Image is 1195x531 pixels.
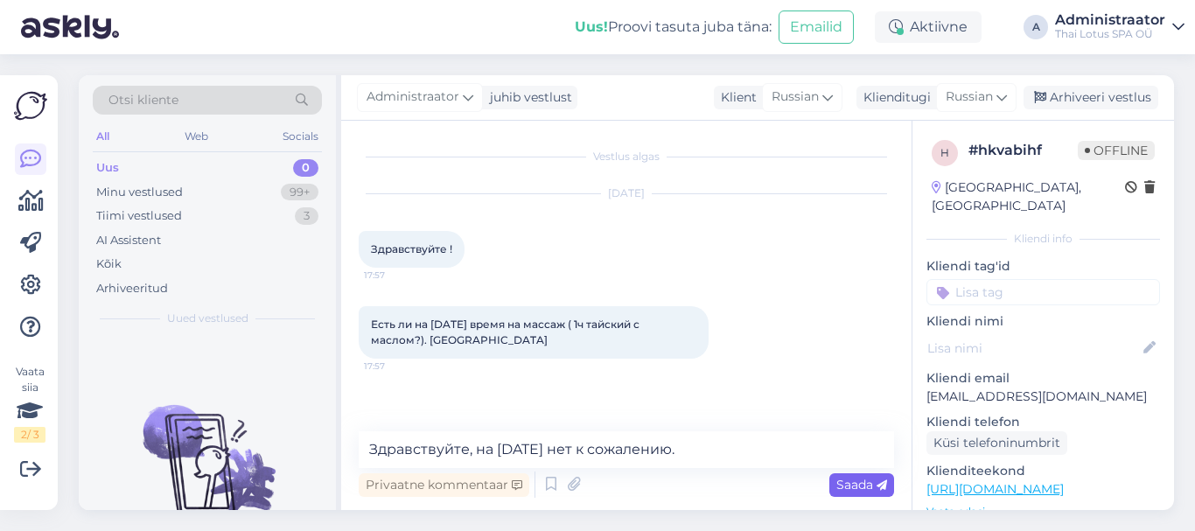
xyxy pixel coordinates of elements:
div: Klienditugi [856,88,931,107]
div: Privaatne kommentaar [359,473,529,497]
div: Küsi telefoninumbrit [926,431,1067,455]
p: Kliendi telefon [926,413,1160,431]
div: Thai Lotus SPA OÜ [1055,27,1165,41]
textarea: Здравствуйте, на [DATE] нет к сожалению. [359,431,894,468]
div: [DATE] [359,185,894,201]
span: Здравствуйте ! [371,242,452,255]
div: 99+ [281,184,318,201]
div: AI Assistent [96,232,161,249]
span: Otsi kliente [108,91,178,109]
div: Minu vestlused [96,184,183,201]
div: Vestlus algas [359,149,894,164]
span: Administraator [367,87,459,107]
span: Saada [836,477,887,493]
div: Arhiveeritud [96,280,168,297]
div: Aktiivne [875,11,982,43]
p: Kliendi nimi [926,312,1160,331]
p: Kliendi tag'id [926,257,1160,276]
input: Lisa nimi [927,339,1140,358]
div: Klient [714,88,757,107]
div: Vaata siia [14,364,45,443]
span: Russian [946,87,993,107]
span: 17:57 [364,360,430,373]
div: Web [181,125,212,148]
div: Uus [96,159,119,177]
span: Offline [1078,141,1155,160]
input: Lisa tag [926,279,1160,305]
p: Klienditeekond [926,462,1160,480]
div: Administraator [1055,13,1165,27]
div: Proovi tasuta juba täna: [575,17,772,38]
p: Vaata edasi ... [926,504,1160,520]
div: 2 / 3 [14,427,45,443]
div: 0 [293,159,318,177]
img: No chats [79,374,336,531]
a: [URL][DOMAIN_NAME] [926,481,1064,497]
span: h [940,146,949,159]
div: Arhiveeri vestlus [1024,86,1158,109]
div: Tiimi vestlused [96,207,182,225]
span: Uued vestlused [167,311,248,326]
img: Askly Logo [14,89,47,122]
span: 17:57 [364,269,430,282]
b: Uus! [575,18,608,35]
p: [EMAIL_ADDRESS][DOMAIN_NAME] [926,388,1160,406]
div: Kliendi info [926,231,1160,247]
div: Socials [279,125,322,148]
p: Kliendi email [926,369,1160,388]
div: A [1024,15,1048,39]
div: All [93,125,113,148]
span: Есть ли на [DATE] время на массаж ( 1ч тайский с маслом?). [GEOGRAPHIC_DATA] [371,318,642,346]
div: Kõik [96,255,122,273]
button: Emailid [779,10,854,44]
div: [GEOGRAPHIC_DATA], [GEOGRAPHIC_DATA] [932,178,1125,215]
div: 3 [295,207,318,225]
div: juhib vestlust [483,88,572,107]
a: AdministraatorThai Lotus SPA OÜ [1055,13,1185,41]
div: # hkvabihf [968,140,1078,161]
span: Russian [772,87,819,107]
